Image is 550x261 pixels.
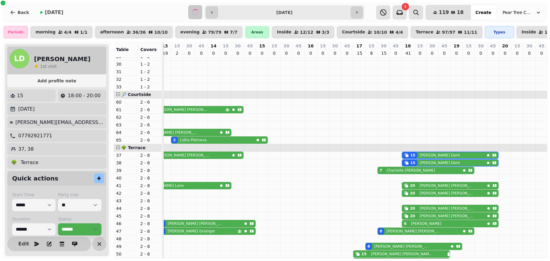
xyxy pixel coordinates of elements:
[503,50,507,56] p: 0
[420,183,475,188] p: [PERSON_NAME] [PERSON_NAME]
[140,160,160,166] p: 2 - 8
[342,30,365,35] p: Courtside
[476,10,491,15] span: Create
[526,43,532,49] p: 30
[140,137,160,143] p: 2 - 6
[35,5,68,20] button: [DATE]
[404,221,406,226] div: 6
[277,30,292,35] p: Inside
[490,50,495,56] p: 0
[17,92,23,99] p: 15
[320,43,326,49] p: 15
[418,50,422,56] p: 0
[116,243,135,249] p: 49
[140,152,160,158] p: 2 - 8
[490,43,496,49] p: 45
[116,76,135,82] p: 32
[121,92,151,97] span: 🎾 Courtside
[95,26,173,38] button: afternoon36/3610/10
[15,119,104,126] p: [PERSON_NAME][EMAIL_ADDRESS][PERSON_NAME][DOMAIN_NAME]
[381,50,386,56] p: 15
[454,50,459,56] p: 0
[410,160,415,165] div: 15
[140,228,160,234] p: 2 - 8
[199,50,204,56] p: 0
[140,175,160,181] p: 2 - 8
[156,153,211,158] p: [PERSON_NAME] [PERSON_NAME]
[18,146,34,153] p: 37, 38
[116,69,135,75] p: 31
[410,214,415,218] div: 20
[502,43,508,49] p: 20
[300,30,313,34] p: 12 / 12
[175,50,179,56] p: 2
[356,43,362,49] p: 17
[405,43,411,49] p: 18
[140,129,160,136] p: 2 - 6
[405,50,410,56] p: 41
[58,192,101,198] label: Party size
[30,26,93,38] button: morning4/41/1
[411,221,442,226] p: [PERSON_NAME]
[45,10,63,15] span: [DATE]
[247,43,253,49] p: 45
[140,205,160,211] p: 2 - 8
[116,167,135,173] p: 39
[374,244,430,249] p: [PERSON_NAME] [PERSON_NAME]
[64,30,72,34] p: 4 / 4
[478,50,483,56] p: 0
[68,92,101,99] p: 18:00 - 20:00
[245,26,269,38] div: Areas
[140,251,160,257] p: 2 - 8
[429,43,435,49] p: 30
[12,192,56,198] label: Start Time
[485,26,514,38] div: Types
[387,168,435,173] p: Charlotte [PERSON_NAME]
[395,30,403,34] p: 4 / 4
[478,43,483,49] p: 30
[40,64,43,69] span: 1
[308,43,313,49] p: 16
[116,99,135,105] p: 60
[337,26,408,38] button: Courtside10/104/4
[439,10,449,15] span: 119
[430,50,435,56] p: 0
[367,244,370,249] div: 8
[503,9,533,15] span: Pear Tree Cafe ([GEOGRAPHIC_DATA])
[116,107,135,113] p: 61
[539,50,544,56] p: 0
[20,242,27,246] span: Edit
[442,50,447,56] p: 0
[361,252,367,256] div: 15
[466,43,471,49] p: 15
[116,137,135,143] p: 65
[140,107,160,113] p: 2 - 6
[21,159,38,166] p: Terrace
[140,190,160,196] p: 2 - 8
[369,50,374,56] p: 8
[174,43,180,49] p: 15
[58,216,101,222] label: Status
[14,55,25,62] span: LD
[344,43,350,49] p: 45
[175,26,243,38] button: evening79/797/7
[116,190,135,196] p: 42
[116,228,135,234] p: 47
[40,63,57,69] p: visit
[345,50,350,56] p: 0
[411,26,482,38] button: Terrace97/9711/11
[284,50,289,56] p: 0
[271,43,277,49] p: 15
[34,55,91,63] h2: [PERSON_NAME]
[116,122,135,128] p: 63
[18,10,29,15] span: Back
[18,105,35,113] p: [DATE]
[180,30,200,35] p: evening
[116,198,135,204] p: 43
[116,175,135,181] p: 40
[15,79,99,83] span: Add profile note
[499,7,545,18] button: Pear Tree Cafe ([GEOGRAPHIC_DATA])
[116,114,135,120] p: 62
[441,43,447,49] p: 45
[296,50,301,56] p: 0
